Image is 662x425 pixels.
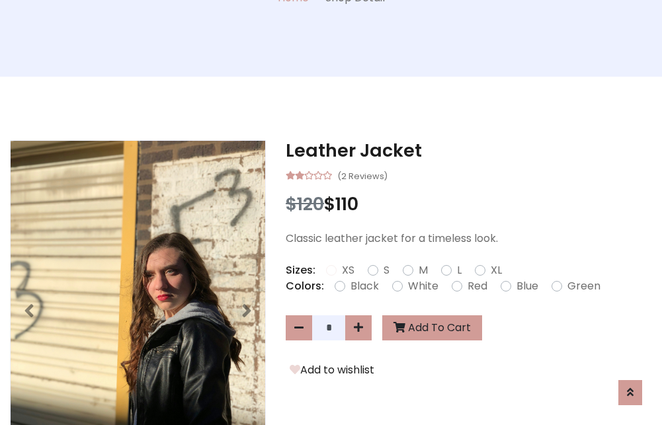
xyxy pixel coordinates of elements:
[286,278,324,294] p: Colors:
[517,278,538,294] label: Blue
[337,167,388,183] small: (2 Reviews)
[351,278,379,294] label: Black
[342,262,354,278] label: XS
[468,278,487,294] label: Red
[382,315,482,340] button: Add To Cart
[567,278,600,294] label: Green
[384,262,390,278] label: S
[286,194,652,215] h3: $
[286,362,378,379] button: Add to wishlist
[335,192,358,216] span: 110
[408,278,438,294] label: White
[457,262,462,278] label: L
[286,192,324,216] span: $120
[286,231,652,247] p: Classic leather jacket for a timeless look.
[419,262,428,278] label: M
[286,262,315,278] p: Sizes:
[491,262,502,278] label: XL
[286,140,652,161] h3: Leather Jacket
